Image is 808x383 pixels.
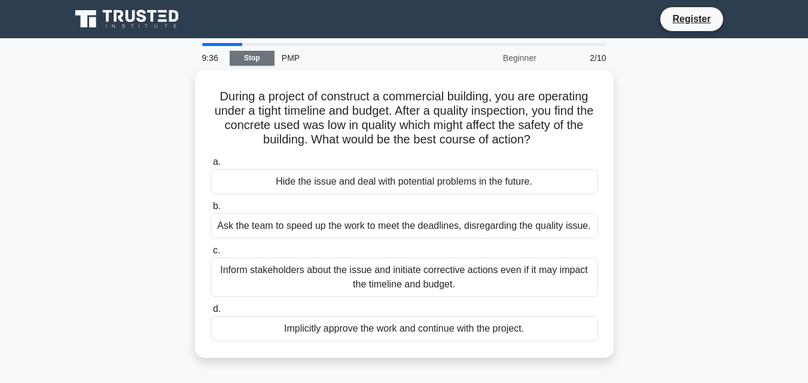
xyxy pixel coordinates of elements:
[211,316,598,341] div: Implicitly approve the work and continue with the project.
[544,46,614,70] div: 2/10
[209,89,599,148] h5: During a project of construct a commercial building, you are operating under a tight timeline and...
[211,169,598,194] div: Hide the issue and deal with potential problems in the future.
[213,245,220,255] span: c.
[211,258,598,297] div: Inform stakeholders about the issue and initiate corrective actions even if it may impact the tim...
[213,157,221,167] span: a.
[195,46,230,70] div: 9:36
[211,213,598,238] div: Ask the team to speed up the work to meet the deadlines, disregarding the quality issue.
[213,201,221,211] span: b.
[439,46,544,70] div: Beginner
[665,11,718,26] a: Register
[213,304,221,314] span: d.
[230,51,275,66] a: Stop
[275,46,439,70] div: PMP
